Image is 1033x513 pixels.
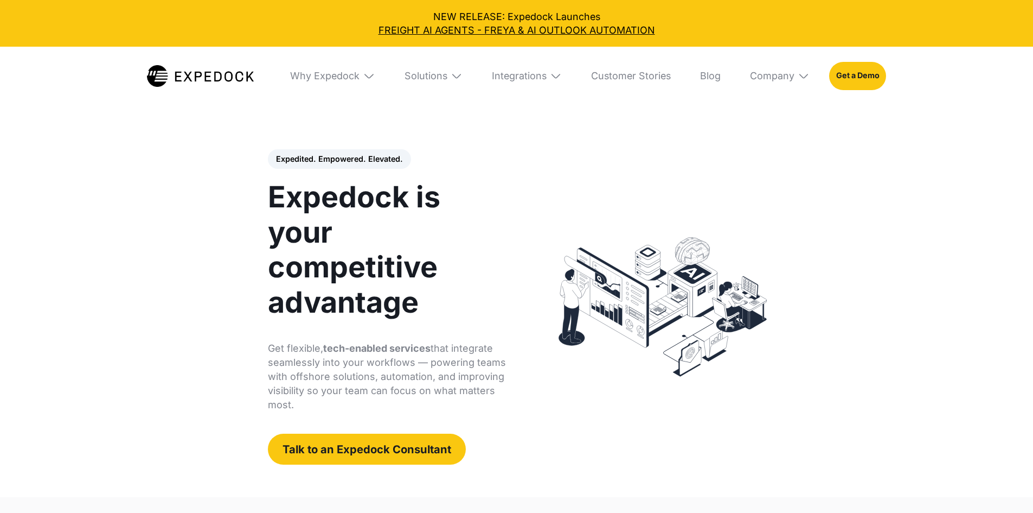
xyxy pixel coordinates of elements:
a: Customer Stories [581,47,681,105]
div: NEW RELEASE: Expedock Launches [10,10,1023,37]
p: Get flexible, that integrate seamlessly into your workflows — powering teams with offshore soluti... [268,341,508,412]
strong: tech-enabled services [323,343,431,354]
div: Solutions [405,70,447,82]
a: Get a Demo [829,62,886,90]
div: Company [750,70,794,82]
div: Why Expedock [290,70,360,82]
a: Talk to an Expedock Consultant [268,434,466,464]
div: Integrations [492,70,547,82]
h1: Expedock is your competitive advantage [268,180,508,320]
a: Blog [690,47,730,105]
a: FREIGHT AI AGENTS - FREYA & AI OUTLOOK AUTOMATION [10,23,1023,37]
